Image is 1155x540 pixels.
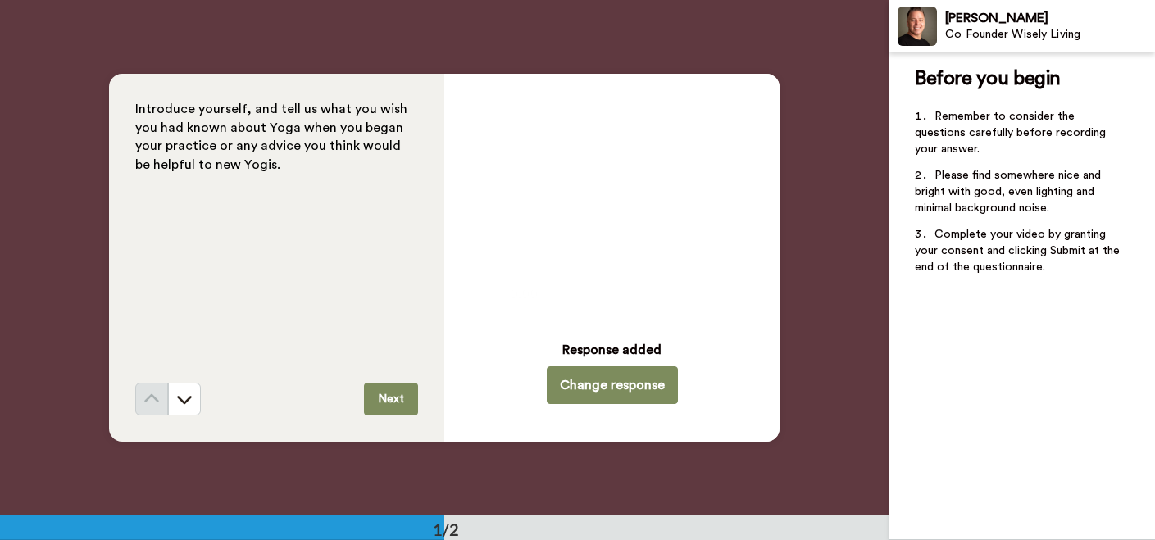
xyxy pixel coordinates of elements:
span: 0:00 [509,284,538,303]
div: Co Founder Wisely Living [945,28,1154,42]
button: Change response [547,366,678,404]
span: 1:00 [550,284,579,303]
button: Next [364,383,418,415]
img: Mute/Unmute [696,285,712,302]
span: Introduce yourself, and tell us what you wish you had known about Yoga when you began your practi... [135,102,411,172]
div: Response added [562,340,662,360]
div: [PERSON_NAME] [945,11,1154,26]
span: / [541,284,547,303]
img: Profile Image [898,7,937,46]
span: Before you begin [915,69,1060,88]
span: Remember to consider the questions carefully before recording your answer. [915,111,1109,155]
span: Complete your video by granting your consent and clicking Submit at the end of the questionnaire. [915,229,1123,273]
span: Please find somewhere nice and bright with good, even lighting and minimal background noise. [915,170,1104,214]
